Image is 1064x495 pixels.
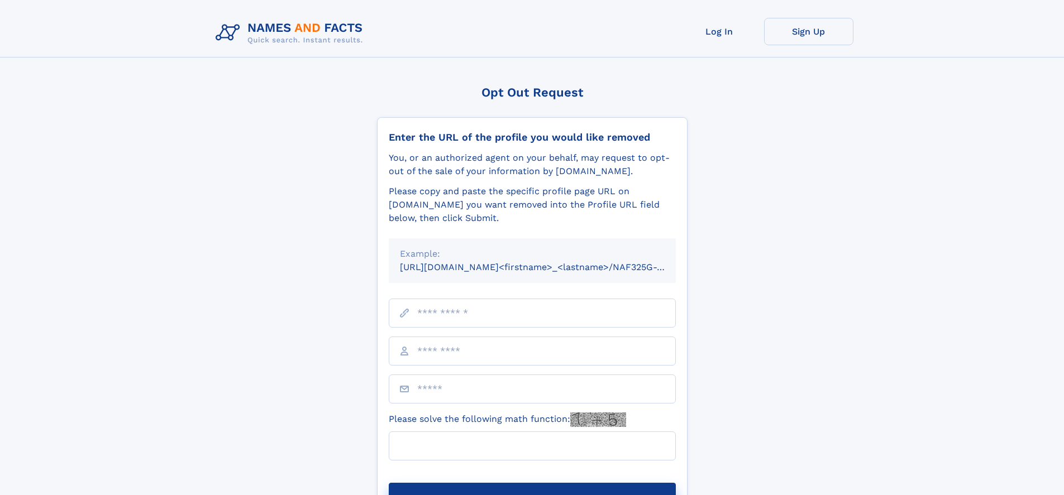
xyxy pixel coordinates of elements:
[400,247,665,261] div: Example:
[675,18,764,45] a: Log In
[389,412,626,427] label: Please solve the following math function:
[389,185,676,225] div: Please copy and paste the specific profile page URL on [DOMAIN_NAME] you want removed into the Pr...
[764,18,853,45] a: Sign Up
[211,18,372,48] img: Logo Names and Facts
[400,262,697,272] small: [URL][DOMAIN_NAME]<firstname>_<lastname>/NAF325G-xxxxxxxx
[389,151,676,178] div: You, or an authorized agent on your behalf, may request to opt-out of the sale of your informatio...
[377,85,688,99] div: Opt Out Request
[389,131,676,143] div: Enter the URL of the profile you would like removed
